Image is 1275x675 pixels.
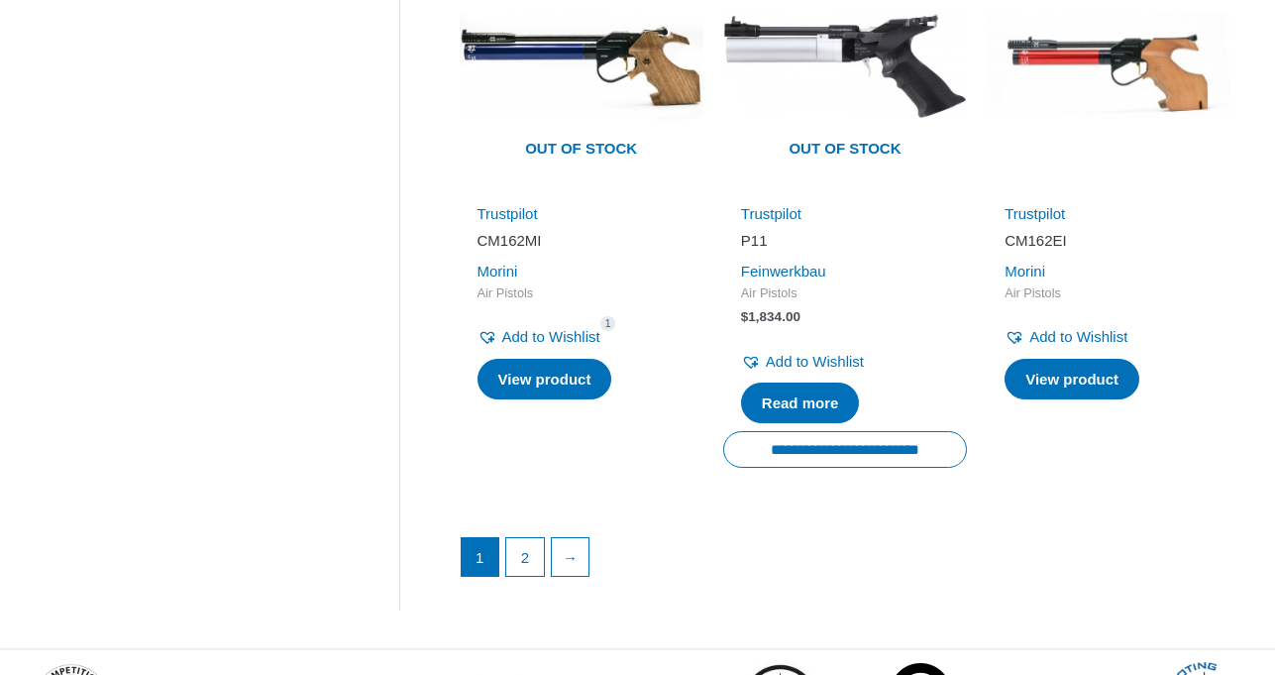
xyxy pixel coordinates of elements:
[462,538,499,576] span: Page 1
[741,285,949,302] span: Air Pistols
[1005,263,1045,280] a: Morini
[741,205,801,222] a: Trustpilot
[478,231,686,251] h2: CM162MI
[766,353,864,370] span: Add to Wishlist
[1005,231,1213,251] h2: CM162EI
[478,263,518,280] a: Morini
[478,205,538,222] a: Trustpilot
[741,231,949,258] a: P11
[478,323,600,351] a: Add to Wishlist
[1005,359,1139,400] a: Select options for “CM162EI”
[460,537,1231,587] nav: Product Pagination
[738,128,952,173] span: Out of stock
[475,128,689,173] span: Out of stock
[552,538,589,576] a: →
[478,231,686,258] a: CM162MI
[741,383,860,424] a: Read more about “P11”
[741,348,864,376] a: Add to Wishlist
[478,359,612,400] a: Select options for “CM162MI”
[1005,205,1065,222] a: Trustpilot
[1005,231,1213,258] a: CM162EI
[600,316,616,331] span: 1
[502,328,600,345] span: Add to Wishlist
[1005,323,1127,351] a: Add to Wishlist
[506,538,544,576] a: Page 2
[741,231,949,251] h2: P11
[478,285,686,302] span: Air Pistols
[1005,285,1213,302] span: Air Pistols
[1029,328,1127,345] span: Add to Wishlist
[741,263,826,280] a: Feinwerkbau
[741,309,800,324] bdi: 1,834.00
[741,309,749,324] span: $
